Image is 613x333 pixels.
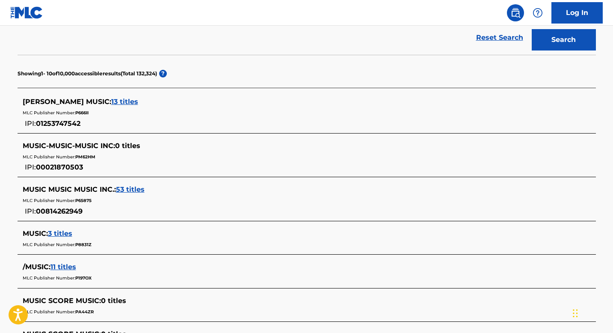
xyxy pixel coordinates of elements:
[18,70,157,77] p: Showing 1 - 10 of 10,000 accessible results (Total 132,324 )
[10,6,43,19] img: MLC Logo
[23,185,116,193] span: MUSIC MUSIC MUSIC INC. :
[529,4,546,21] div: Help
[101,297,126,305] span: 0 titles
[570,292,613,333] iframe: Chat Widget
[25,119,36,128] span: IPI:
[75,198,92,203] span: P65875
[23,309,75,315] span: MLC Publisher Number:
[510,8,521,18] img: search
[36,119,80,128] span: 01253747542
[23,154,75,160] span: MLC Publisher Number:
[23,242,75,247] span: MLC Publisher Number:
[23,198,75,203] span: MLC Publisher Number:
[23,275,75,281] span: MLC Publisher Number:
[472,28,527,47] a: Reset Search
[50,263,76,271] span: 11 titles
[75,110,89,116] span: P666II
[23,110,75,116] span: MLC Publisher Number:
[507,4,524,21] a: Public Search
[75,154,95,160] span: PM62HM
[159,70,167,77] span: ?
[532,29,596,51] button: Search
[23,98,111,106] span: [PERSON_NAME] MUSIC :
[533,8,543,18] img: help
[23,229,48,238] span: MUSIC :
[75,309,94,315] span: PA44ZR
[75,275,92,281] span: P197OX
[23,263,50,271] span: /MUSIC :
[551,2,603,24] a: Log In
[115,142,140,150] span: 0 titles
[23,297,101,305] span: MUSIC SCORE MUSIC :
[75,242,92,247] span: P8831Z
[23,142,115,150] span: MUSIC-MUSIC-MUSIC INC :
[36,207,83,215] span: 00814262949
[116,185,145,193] span: 53 titles
[25,163,36,171] span: IPI:
[36,163,83,171] span: 00021870503
[111,98,138,106] span: 13 titles
[573,300,578,326] div: Drag
[48,229,72,238] span: 3 titles
[25,207,36,215] span: IPI:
